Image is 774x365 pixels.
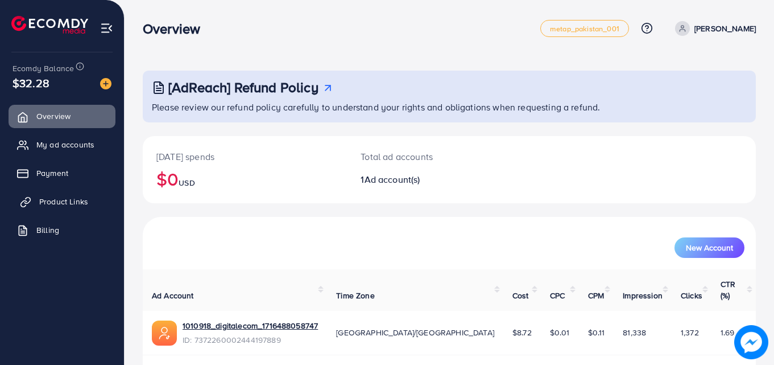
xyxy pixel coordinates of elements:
span: Time Zone [336,290,374,301]
a: Billing [9,219,115,241]
span: [GEOGRAPHIC_DATA]/[GEOGRAPHIC_DATA] [336,327,494,338]
p: Total ad accounts [361,150,487,163]
span: Ad Account [152,290,194,301]
p: [DATE] spends [156,150,333,163]
img: menu [100,22,113,35]
span: $32.28 [13,75,49,91]
span: Clicks [681,290,702,301]
span: Ad account(s) [365,173,420,186]
h2: $0 [156,168,333,190]
span: Impression [623,290,663,301]
span: Payment [36,167,68,179]
span: CPM [588,290,604,301]
h3: [AdReach] Refund Policy [168,79,318,96]
a: My ad accounts [9,133,115,156]
span: $8.72 [512,327,532,338]
img: logo [11,16,88,34]
span: CPC [550,290,565,301]
span: metap_pakistan_001 [550,25,619,32]
span: 1.69 [721,327,735,338]
span: Ecomdy Balance [13,63,74,74]
span: $0.11 [588,327,605,338]
a: Product Links [9,190,115,213]
a: Overview [9,105,115,128]
span: Product Links [39,196,88,207]
span: USD [179,177,194,188]
span: Overview [36,110,71,122]
span: Billing [36,224,59,236]
h3: Overview [143,20,209,37]
img: ic-ads-acc.e4c84228.svg [152,321,177,346]
p: [PERSON_NAME] [694,22,756,35]
a: metap_pakistan_001 [540,20,629,37]
span: $0.01 [550,327,570,338]
img: image [100,78,111,89]
h2: 1 [361,174,487,185]
img: image [735,326,767,358]
a: Payment [9,162,115,184]
span: 81,338 [623,327,646,338]
span: CTR (%) [721,278,735,301]
p: Please review our refund policy carefully to understand your rights and obligations when requesti... [152,100,749,114]
button: New Account [674,237,744,258]
span: My ad accounts [36,139,94,150]
a: [PERSON_NAME] [670,21,756,36]
a: 1010918_digitalecom_1716488058747 [183,320,318,331]
span: 1,372 [681,327,699,338]
span: Cost [512,290,529,301]
span: New Account [686,244,733,252]
span: ID: 7372260002444197889 [183,334,318,346]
